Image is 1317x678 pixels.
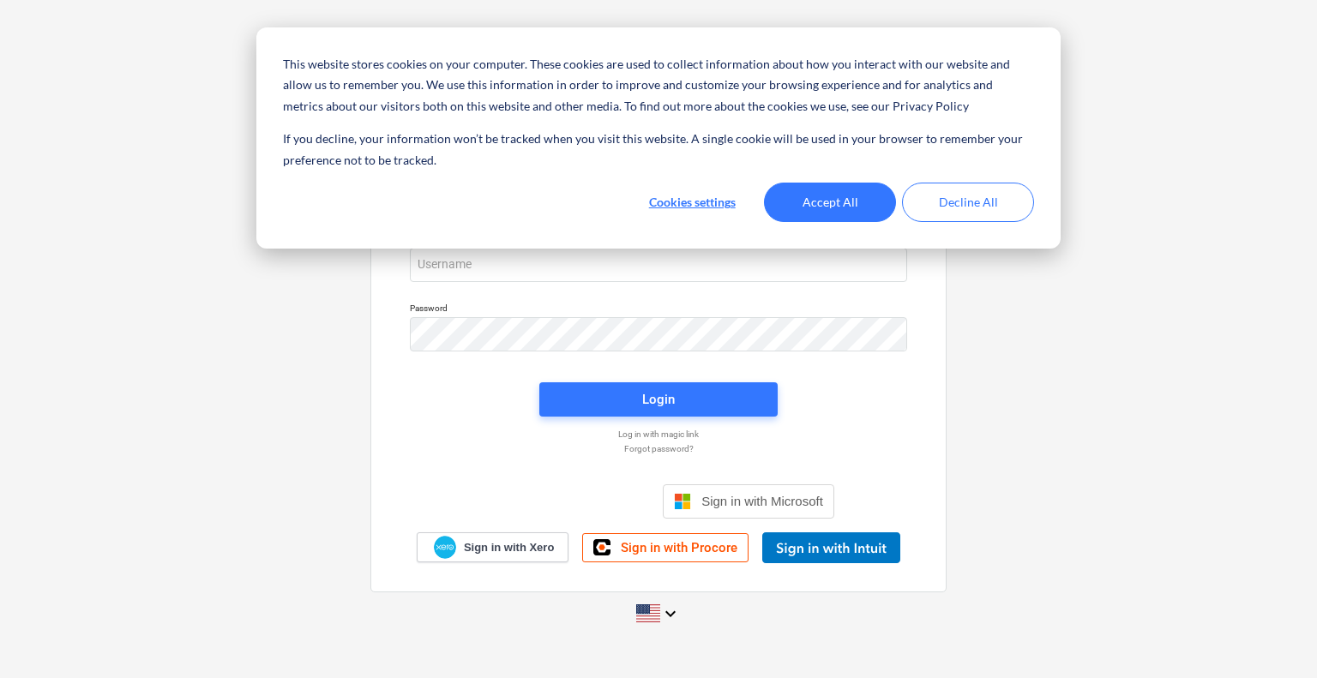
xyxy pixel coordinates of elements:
div: Chatwidget [1231,596,1317,678]
p: Password [410,303,907,317]
a: Sign in with Procore [582,533,749,562]
span: Sign in with Microsoft [701,494,823,508]
button: Login [539,382,778,417]
button: Cookies settings [626,183,758,222]
div: Cookie banner [256,27,1061,249]
a: Log in with magic link [401,429,916,440]
span: Sign in with Procore [621,540,737,555]
span: Sign in with Xero [464,540,554,555]
img: Xero logo [434,536,456,559]
iframe: Chat Widget [1231,596,1317,678]
div: Login [642,388,675,411]
button: Decline All [902,183,1034,222]
i: keyboard_arrow_down [660,603,681,624]
a: Forgot password? [401,443,916,454]
p: If you decline, your information won’t be tracked when you visit this website. A single cookie wi... [283,129,1034,171]
a: Sign in with Xero [417,532,569,562]
p: This website stores cookies on your computer. These cookies are used to collect information about... [283,54,1034,117]
iframe: Knop Inloggen met Google [474,483,658,520]
button: Accept All [764,183,896,222]
img: Microsoft logo [674,493,691,510]
input: Username [410,248,907,282]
